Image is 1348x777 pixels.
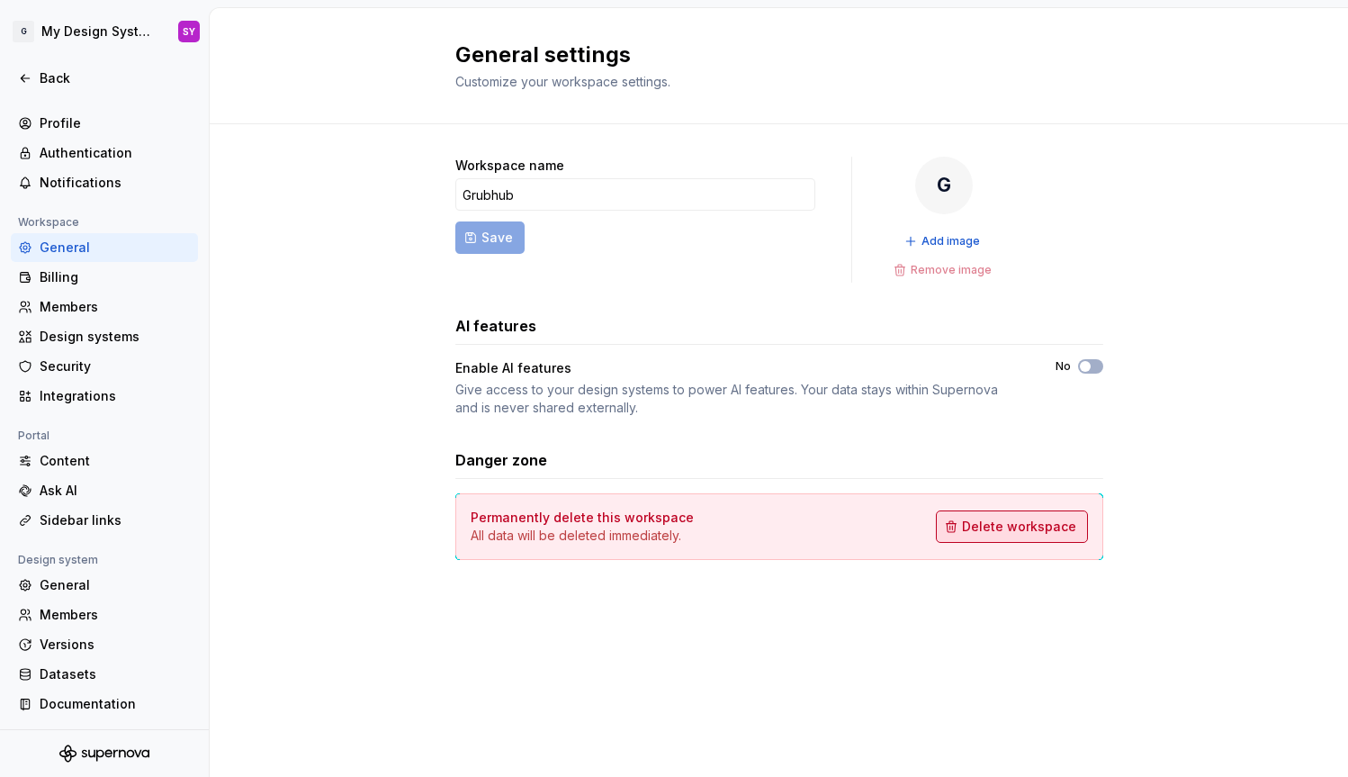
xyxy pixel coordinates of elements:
[455,74,670,89] span: Customize your workspace settings.
[183,24,195,39] div: SY
[455,381,1023,417] div: Give access to your design systems to power AI features. Your data stays within Supernova and is ...
[11,549,105,571] div: Design system
[11,168,198,197] a: Notifications
[11,571,198,600] a: General
[40,174,191,192] div: Notifications
[11,447,198,475] a: Content
[11,212,86,233] div: Workspace
[40,239,191,257] div: General
[455,41,1082,69] h2: General settings
[936,510,1088,543] button: Delete workspace
[11,263,198,292] a: Billing
[11,660,198,689] a: Datasets
[40,511,191,529] div: Sidebar links
[471,509,694,527] h4: Permanently delete this workspace
[11,476,198,505] a: Ask AI
[11,233,198,262] a: General
[962,518,1076,536] span: Delete workspace
[11,293,198,321] a: Members
[455,157,564,175] label: Workspace name
[40,452,191,470] div: Content
[40,606,191,624] div: Members
[13,21,34,42] div: G
[455,315,536,337] h3: AI features
[40,695,191,713] div: Documentation
[11,506,198,535] a: Sidebar links
[455,359,1023,377] div: Enable AI features
[11,601,198,629] a: Members
[11,382,198,411] a: Integrations
[59,745,149,763] svg: Supernova Logo
[11,690,198,718] a: Documentation
[455,449,547,471] h3: Danger zone
[11,352,198,381] a: Security
[40,576,191,594] div: General
[11,630,198,659] a: Versions
[40,357,191,375] div: Security
[40,69,191,87] div: Back
[40,665,191,683] div: Datasets
[40,268,191,286] div: Billing
[40,144,191,162] div: Authentication
[11,322,198,351] a: Design systems
[471,527,694,545] p: All data will be deleted immediately.
[40,298,191,316] div: Members
[40,482,191,500] div: Ask AI
[11,425,57,447] div: Portal
[40,328,191,346] div: Design systems
[11,109,198,138] a: Profile
[4,12,205,51] button: GMy Design SystemSY
[11,64,198,93] a: Back
[11,139,198,167] a: Authentication
[40,387,191,405] div: Integrations
[1056,359,1071,374] label: No
[899,229,988,254] button: Add image
[41,23,157,41] div: My Design System
[40,636,191,654] div: Versions
[40,114,191,132] div: Profile
[921,234,980,248] span: Add image
[915,157,973,214] div: G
